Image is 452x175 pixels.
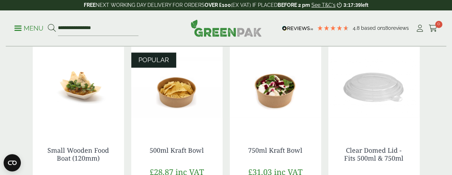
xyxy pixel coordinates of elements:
[205,2,231,8] strong: OVER £100
[282,26,313,31] img: REVIEWS.io
[14,24,44,31] a: Menu
[391,25,409,31] span: reviews
[138,56,169,64] span: POPULAR
[131,42,223,132] img: Kraft Bowl 500ml with Nachos
[278,2,310,8] strong: BEFORE 2 pm
[429,23,438,34] a: 0
[150,146,204,155] a: 500ml Kraft Bowl
[343,2,361,8] span: 3:17:39
[353,25,361,31] span: 4.8
[14,24,44,33] p: Menu
[47,146,109,162] a: Small Wooden Food Boat (120mm)
[4,154,21,171] button: Open CMP widget
[361,2,368,8] span: left
[383,25,391,31] span: 180
[191,19,262,37] img: GreenPak Supplies
[328,42,420,132] img: Clear Domed Lid - Fits 750ml-0
[84,2,96,8] strong: FREE
[33,42,124,132] img: Small Wooden Boat 120mm with food contents V2 2920004AB
[361,25,383,31] span: Based on
[230,42,321,132] img: Kraft Bowl 750ml with Goats Cheese Salad Open
[317,25,349,31] div: 4.78 Stars
[435,21,442,28] span: 0
[344,146,403,162] a: Clear Domed Lid - Fits 500ml & 750ml
[311,2,335,8] a: See T&C's
[248,146,302,155] a: 750ml Kraft Bowl
[415,25,424,32] i: My Account
[429,25,438,32] i: Cart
